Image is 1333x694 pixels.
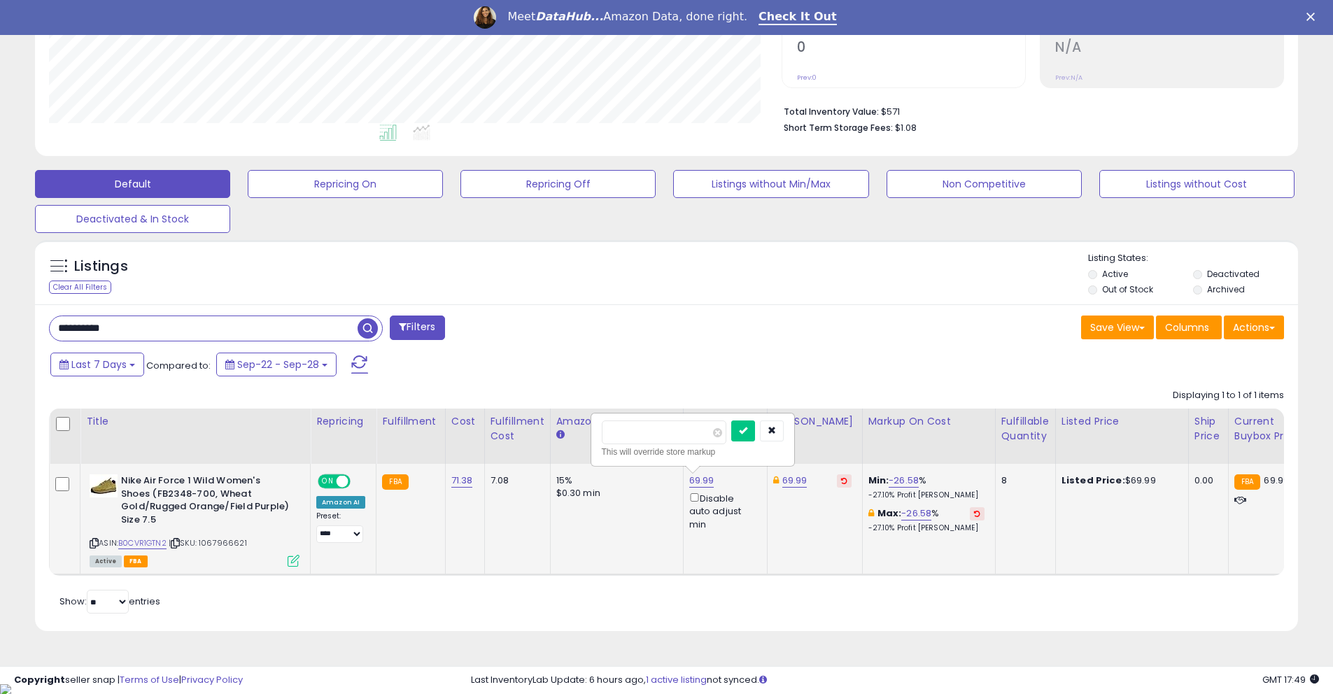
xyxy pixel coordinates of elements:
div: This will override store markup [602,445,784,459]
a: 1 active listing [646,673,707,686]
button: Save View [1081,316,1154,339]
button: Sep-22 - Sep-28 [216,353,337,376]
span: Sep-22 - Sep-28 [237,357,319,371]
div: 7.08 [491,474,539,487]
button: Last 7 Days [50,353,144,376]
div: Close [1306,13,1320,21]
div: Current Buybox Price [1234,414,1306,444]
div: Markup on Cost [868,414,989,429]
b: Short Term Storage Fees: [784,122,893,134]
span: Compared to: [146,359,211,372]
span: Last 7 Days [71,357,127,371]
a: 71.38 [451,474,473,488]
div: Meet Amazon Data, done right. [507,10,747,24]
div: Listed Price [1062,414,1183,429]
b: Max: [877,507,902,520]
span: Show: entries [59,595,160,608]
a: Check It Out [759,10,837,25]
span: Columns [1165,320,1209,334]
div: Last InventoryLab Update: 6 hours ago, not synced. [471,674,1319,687]
small: Prev: N/A [1055,73,1082,82]
span: | SKU: 1067966621 [169,537,247,548]
h2: N/A [1055,39,1283,58]
div: Repricing [316,414,370,429]
b: Min: [868,474,889,487]
div: $69.99 [1062,474,1178,487]
div: Cost [451,414,479,429]
button: Repricing Off [460,170,656,198]
span: $1.08 [895,121,917,134]
h5: Listings [74,257,128,276]
button: Actions [1224,316,1284,339]
span: All listings currently available for purchase on Amazon [90,555,122,567]
img: Profile image for Georgie [474,6,496,29]
div: 0.00 [1194,474,1218,487]
button: Repricing On [248,170,443,198]
div: % [868,474,985,500]
b: Total Inventory Value: [784,106,879,118]
b: Nike Air Force 1 Wild Women's Shoes (FB2348-700, Wheat Gold/Rugged Orange/Field Purple) Size 7.5 [121,474,291,530]
button: Non Competitive [887,170,1082,198]
div: ASIN: [90,474,299,565]
div: 8 [1001,474,1045,487]
label: Deactivated [1207,268,1260,280]
span: OFF [348,476,371,488]
div: Fulfillment Cost [491,414,544,444]
div: Fulfillment [382,414,439,429]
a: -26.58 [889,474,919,488]
a: B0CVR1GTN2 [118,537,167,549]
div: [PERSON_NAME] [773,414,856,429]
p: -27.10% Profit [PERSON_NAME] [868,490,985,500]
div: % [868,507,985,533]
div: Clear All Filters [49,281,111,294]
span: 2025-10-6 17:49 GMT [1262,673,1319,686]
div: Disable auto adjust min [689,490,756,531]
b: Listed Price: [1062,474,1125,487]
small: Amazon Fees. [556,429,565,441]
a: Terms of Use [120,673,179,686]
button: Columns [1156,316,1222,339]
img: 41nYNrkA04L._SL40_.jpg [90,474,118,497]
strong: Copyright [14,673,65,686]
button: Listings without Min/Max [673,170,868,198]
a: -26.58 [901,507,931,520]
a: Privacy Policy [181,673,243,686]
div: Displaying 1 to 1 of 1 items [1173,389,1284,402]
label: Active [1102,268,1128,280]
button: Default [35,170,230,198]
button: Deactivated & In Stock [35,205,230,233]
a: 69.99 [782,474,807,488]
div: seller snap | | [14,674,243,687]
small: FBA [382,474,408,490]
small: Prev: 0 [797,73,817,82]
h2: 0 [797,39,1025,58]
button: Listings without Cost [1099,170,1295,198]
small: FBA [1234,474,1260,490]
label: Archived [1207,283,1245,295]
div: Ship Price [1194,414,1222,444]
div: Fulfillable Quantity [1001,414,1050,444]
p: Listing States: [1088,252,1298,265]
li: $571 [784,102,1274,119]
div: Amazon Fees [556,414,677,429]
a: 69.99 [689,474,714,488]
label: Out of Stock [1102,283,1153,295]
div: Amazon AI [316,496,365,509]
span: FBA [124,555,148,567]
button: Filters [390,316,444,340]
div: 15% [556,474,672,487]
div: Title [86,414,304,429]
div: Preset: [316,511,365,543]
div: $0.30 min [556,487,672,500]
span: ON [319,476,337,488]
i: DataHub... [535,10,603,23]
th: The percentage added to the cost of goods (COGS) that forms the calculator for Min & Max prices. [862,409,995,464]
p: -27.10% Profit [PERSON_NAME] [868,523,985,533]
span: 69.99 [1264,474,1289,487]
